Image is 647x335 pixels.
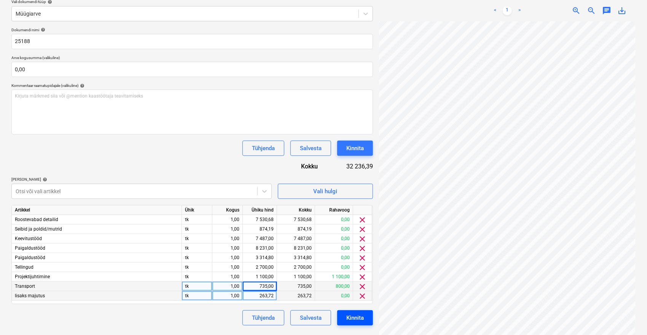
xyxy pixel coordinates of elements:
[11,27,373,32] div: Dokumendi nimi
[215,215,239,224] div: 1,00
[78,83,84,88] span: help
[277,272,315,282] div: 1 100,00
[182,234,212,244] div: tk
[246,215,274,224] div: 7 530,68
[277,224,315,234] div: 874,19
[242,310,284,325] button: Tühjenda
[315,291,353,301] div: 0,00
[41,177,47,182] span: help
[15,226,62,232] span: Seibid ja poldid/mutrid
[182,205,212,215] div: Ühik
[215,244,239,253] div: 1,00
[358,244,367,253] span: clear
[337,141,373,156] button: Kinnita
[617,6,626,15] span: save_alt
[277,205,315,215] div: Kokku
[15,284,35,289] span: Transport
[215,291,239,301] div: 1,00
[277,215,315,224] div: 7 530,68
[182,263,212,272] div: tk
[252,313,275,323] div: Tühjenda
[11,62,373,77] input: Arve kogusumma (valikuline)
[215,282,239,291] div: 1,00
[182,291,212,301] div: tk
[358,225,367,234] span: clear
[315,224,353,234] div: 0,00
[182,272,212,282] div: tk
[313,186,337,196] div: Vali hulgi
[358,215,367,224] span: clear
[182,224,212,234] div: tk
[278,184,373,199] button: Vali hulgi
[243,205,277,215] div: Ühiku hind
[515,6,524,15] a: Next page
[212,205,243,215] div: Kogus
[346,143,364,153] div: Kinnita
[503,6,512,15] a: Page 1 is your current page
[277,291,315,301] div: 263,72
[182,215,212,224] div: tk
[182,244,212,253] div: tk
[346,313,364,323] div: Kinnita
[337,310,373,325] button: Kinnita
[315,244,353,253] div: 0,00
[277,234,315,244] div: 7 487,00
[15,255,45,260] span: Paigaldustööd
[358,234,367,244] span: clear
[11,83,373,88] div: Kommentaar raamatupidajale (valikuline)
[242,141,284,156] button: Tühjenda
[277,253,315,263] div: 3 314,80
[11,34,373,49] input: Dokumendi nimi
[277,244,315,253] div: 8 231,00
[602,6,611,15] span: chat
[315,215,353,224] div: 0,00
[315,263,353,272] div: 0,00
[300,143,322,153] div: Salvesta
[215,263,239,272] div: 1,00
[277,263,315,272] div: 2 700,00
[12,205,182,215] div: Artikkel
[246,291,274,301] div: 263,72
[15,217,58,222] span: Roostevabad detailid
[330,162,373,171] div: 32 236,39
[15,274,50,279] span: Projektijuhtimine
[358,292,367,301] span: clear
[246,234,274,244] div: 7 487,00
[358,263,367,272] span: clear
[182,282,212,291] div: tk
[315,272,353,282] div: 1 100,00
[11,177,272,182] div: [PERSON_NAME]
[215,234,239,244] div: 1,00
[15,264,33,270] span: Tellingud
[290,141,331,156] button: Salvesta
[315,205,353,215] div: Rahavoog
[246,244,274,253] div: 8 231,00
[246,272,274,282] div: 1 100,00
[15,236,42,241] span: Keevitustööd
[246,263,274,272] div: 2 700,00
[572,6,581,15] span: zoom_in
[246,282,274,291] div: 735,00
[290,310,331,325] button: Salvesta
[215,272,239,282] div: 1,00
[252,143,275,153] div: Tühjenda
[358,253,367,263] span: clear
[277,282,315,291] div: 735,00
[182,253,212,263] div: tk
[300,313,322,323] div: Salvesta
[215,253,239,263] div: 1,00
[491,6,500,15] a: Previous page
[246,224,274,234] div: 874,19
[315,282,353,291] div: 800,00
[39,27,45,32] span: help
[15,293,45,298] span: lisaks majutus
[587,6,596,15] span: zoom_out
[246,253,274,263] div: 3 314,80
[215,224,239,234] div: 1,00
[358,272,367,282] span: clear
[315,234,353,244] div: 0,00
[11,55,373,62] p: Arve kogusumma (valikuline)
[15,245,45,251] span: Paigaldustööd
[274,162,330,171] div: Kokku
[358,282,367,291] span: clear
